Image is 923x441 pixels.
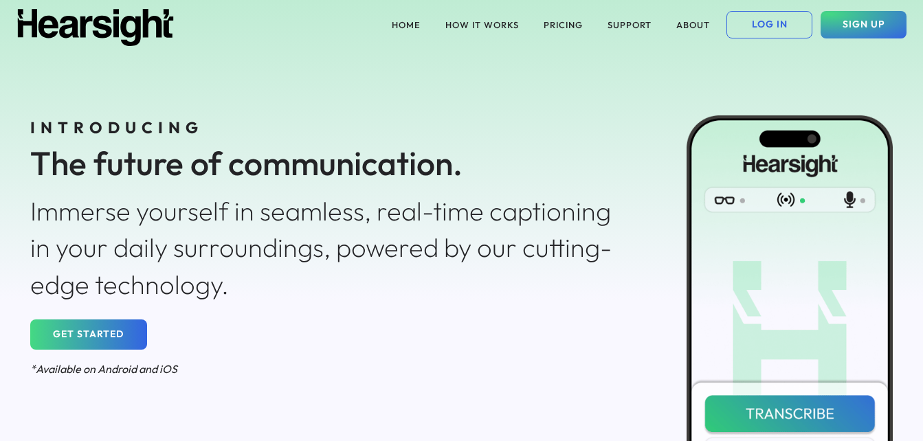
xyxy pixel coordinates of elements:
button: SUPPORT [599,11,660,38]
button: LOG IN [726,11,812,38]
button: SIGN UP [821,11,907,38]
button: HOME [383,11,429,38]
button: PRICING [535,11,591,38]
div: *Available on Android and iOS [30,361,627,376]
button: ABOUT [668,11,718,38]
button: GET STARTED [30,319,147,350]
div: INTRODUCING [30,117,627,139]
div: The future of communication. [30,140,627,186]
button: HOW IT WORKS [437,11,527,38]
div: Immerse yourself in seamless, real-time captioning in your daily surroundings, powered by our cut... [30,193,627,303]
img: Hearsight logo [16,9,175,46]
